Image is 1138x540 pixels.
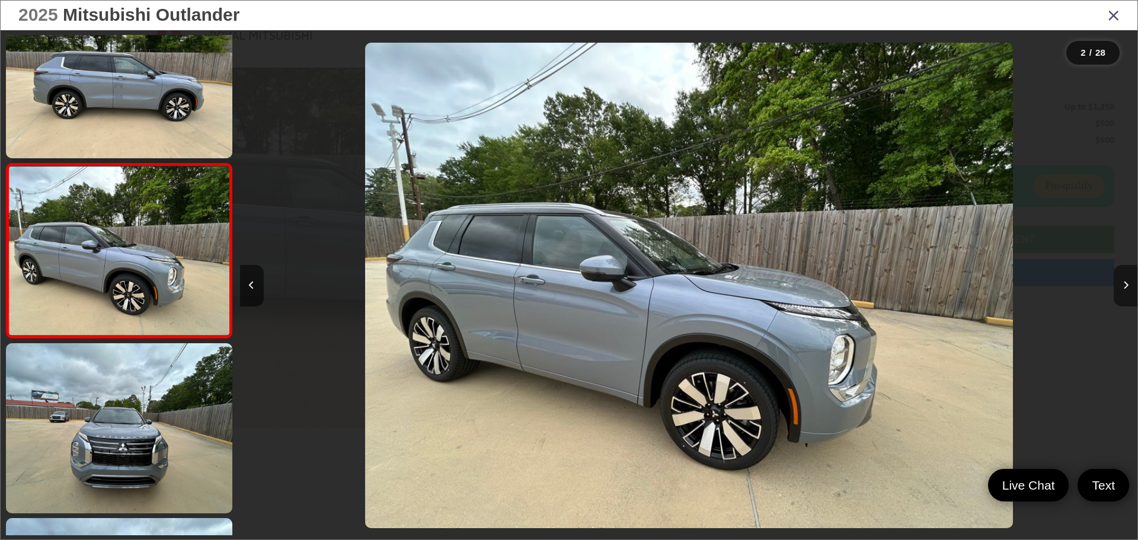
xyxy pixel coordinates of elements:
a: Text [1078,469,1129,501]
span: 2 [1081,47,1085,57]
div: 2025 Mitsubishi Outlander SEL 1 [240,43,1137,529]
img: 2025 Mitsubishi Outlander SEL [365,43,1013,529]
span: / [1088,49,1093,57]
span: Text [1086,477,1121,493]
img: 2025 Mitsubishi Outlander SEL [4,342,234,515]
a: Live Chat [988,469,1069,501]
span: Mitsubishi Outlander [63,5,239,24]
i: Close gallery [1108,7,1120,23]
span: 2025 [18,5,58,24]
button: Previous image [240,265,264,306]
span: Live Chat [996,477,1061,493]
button: Next image [1114,265,1137,306]
img: 2025 Mitsubishi Outlander SEL [7,167,231,335]
span: 28 [1095,47,1105,57]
